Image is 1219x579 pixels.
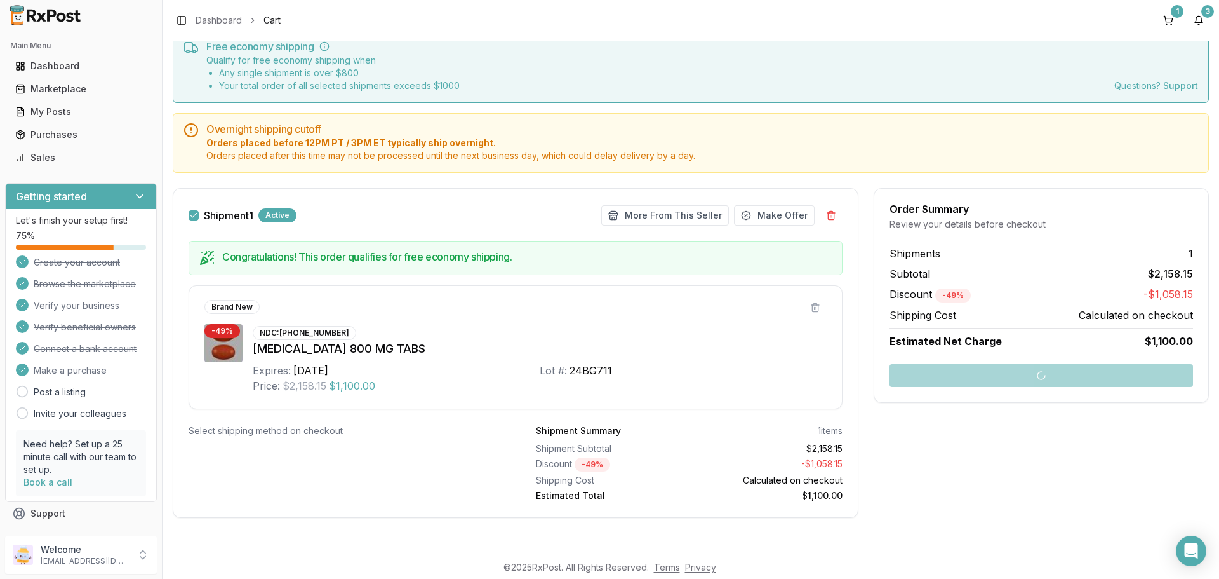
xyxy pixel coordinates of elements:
[204,210,253,221] label: Shipment 1
[1114,79,1198,92] div: Questions?
[695,458,843,472] div: - $1,058.15
[1148,266,1193,282] span: $2,158.15
[1189,246,1193,261] span: 1
[30,530,74,543] span: Feedback
[16,189,87,204] h3: Getting started
[889,204,1193,214] div: Order Summary
[196,14,281,27] nav: breadcrumb
[935,289,971,303] div: - 49 %
[889,288,971,301] span: Discount
[206,137,1198,149] span: Orders placed before 12PM PT / 3PM ET typically ship overnight.
[189,425,495,437] div: Select shipping method on checkout
[1189,10,1209,31] button: 3
[34,299,119,312] span: Verify your business
[41,556,129,566] p: [EMAIL_ADDRESS][DOMAIN_NAME]
[41,543,129,556] p: Welcome
[889,335,1002,348] span: Estimated Net Charge
[293,363,328,378] div: [DATE]
[263,14,281,27] span: Cart
[695,489,843,502] div: $1,100.00
[10,78,152,100] a: Marketplace
[204,324,240,338] div: - 49 %
[34,256,120,269] span: Create your account
[222,252,832,262] h5: Congratulations! This order qualifies for free economy shipping.
[5,525,157,548] button: Feedback
[196,14,242,27] a: Dashboard
[536,425,621,437] div: Shipment Summary
[1143,287,1193,303] span: -$1,058.15
[570,363,612,378] div: 24BG711
[15,83,147,95] div: Marketplace
[1079,308,1193,323] span: Calculated on checkout
[253,378,280,393] div: Price:
[601,205,729,226] button: More From This Seller
[1201,5,1214,18] div: 3
[889,266,930,282] span: Subtotal
[10,146,152,169] a: Sales
[1176,536,1206,566] div: Open Intercom Messenger
[654,562,680,573] a: Terms
[5,102,157,122] button: My Posts
[5,147,157,168] button: Sales
[253,340,827,358] div: [MEDICAL_DATA] 800 MG TABS
[15,128,147,141] div: Purchases
[13,545,33,565] img: User avatar
[206,54,460,92] div: Qualify for free economy shipping when
[889,308,956,323] span: Shipping Cost
[734,205,815,226] button: Make Offer
[253,363,291,378] div: Expires:
[34,386,86,398] a: Post a listing
[5,502,157,525] button: Support
[253,326,356,340] div: NDC: [PHONE_NUMBER]
[536,489,684,502] div: Estimated Total
[219,67,460,79] li: Any single shipment is over $ 800
[536,474,684,487] div: Shipping Cost
[34,321,136,334] span: Verify beneficial owners
[10,100,152,123] a: My Posts
[34,343,137,355] span: Connect a bank account
[34,278,136,290] span: Browse the marketplace
[5,56,157,76] button: Dashboard
[1171,5,1183,18] div: 1
[206,124,1198,134] h5: Overnight shipping cutoff
[5,5,86,25] img: RxPost Logo
[5,125,157,145] button: Purchases
[206,149,1198,162] span: Orders placed after this time may not be processed until the next business day, which could delay...
[10,123,152,146] a: Purchases
[1158,10,1178,31] button: 1
[329,378,375,393] span: $1,100.00
[536,458,684,472] div: Discount
[15,106,147,118] div: My Posts
[10,41,152,51] h2: Main Menu
[575,458,610,472] div: - 49 %
[283,378,326,393] span: $2,158.15
[695,442,843,455] div: $2,158.15
[23,477,72,487] a: Book a call
[889,246,940,261] span: Shipments
[818,425,843,437] div: 1 items
[206,41,1198,51] h5: Free economy shipping
[34,407,126,420] a: Invite your colleagues
[685,562,716,573] a: Privacy
[15,60,147,72] div: Dashboard
[16,214,146,227] p: Let's finish your setup first!
[540,363,567,378] div: Lot #:
[5,79,157,99] button: Marketplace
[10,55,152,78] a: Dashboard
[889,218,1193,231] div: Review your details before checkout
[23,438,138,476] p: Need help? Set up a 25 minute call with our team to set up.
[258,208,296,222] div: Active
[1145,334,1193,349] span: $1,100.00
[536,442,684,455] div: Shipment Subtotal
[695,474,843,487] div: Calculated on checkout
[16,229,35,242] span: 75 %
[204,300,260,314] div: Brand New
[15,151,147,164] div: Sales
[34,364,107,377] span: Make a purchase
[204,324,243,362] img: Prezista 800 MG TABS
[219,79,460,92] li: Your total order of all selected shipments exceeds $ 1000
